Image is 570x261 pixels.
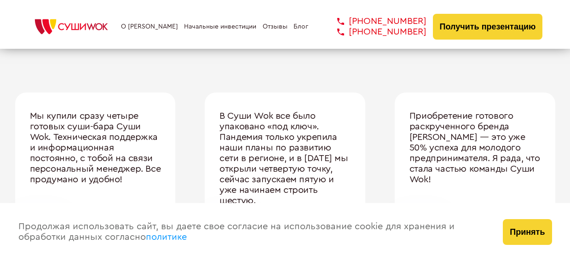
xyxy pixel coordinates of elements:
[323,16,426,27] a: [PHONE_NUMBER]
[9,203,494,261] div: Продолжая использовать сайт, вы даете свое согласие на использование cookie для хранения и обрабо...
[409,111,541,206] div: Приобретение готового раскрученного бренда [PERSON_NAME] — это уже 50% успеха для молодого предпр...
[323,27,426,37] a: [PHONE_NUMBER]
[433,14,543,40] button: Получить презентацию
[219,111,351,206] div: В Суши Wok все было упаковано «под ключ». Пандемия только укрепила наши планы по развитию сети в ...
[184,23,256,30] a: Начальные инвестиции
[294,23,308,30] a: Блог
[28,17,115,37] img: СУШИWOK
[121,23,178,30] a: О [PERSON_NAME]
[263,23,288,30] a: Отзывы
[30,111,161,206] div: Мы купили сразу четыре готовых суши-бара Суши Wok. Техническая поддержка и информационная постоян...
[503,219,552,245] button: Принять
[146,232,187,242] a: политике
